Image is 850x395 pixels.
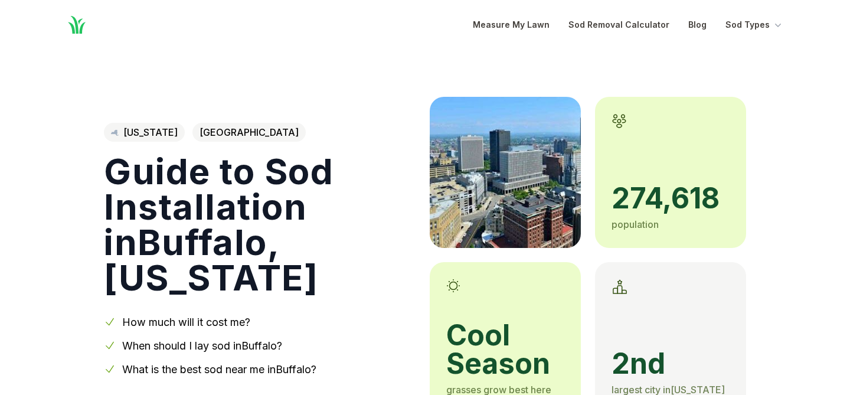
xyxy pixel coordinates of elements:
a: What is the best sod near me inBuffalo? [122,363,316,376]
a: Sod Removal Calculator [568,18,669,32]
a: [US_STATE] [104,123,185,142]
a: How much will it cost me? [122,316,250,328]
span: population [612,218,659,230]
span: [GEOGRAPHIC_DATA] [192,123,306,142]
img: New York state outline [111,130,119,136]
span: 274,618 [612,184,730,213]
a: When should I lay sod inBuffalo? [122,339,282,352]
span: 2nd [612,350,730,378]
a: Measure My Lawn [473,18,550,32]
h1: Guide to Sod Installation in Buffalo , [US_STATE] [104,154,411,295]
img: A picture of Buffalo [430,97,581,248]
a: Blog [688,18,707,32]
button: Sod Types [725,18,784,32]
span: cool season [446,321,564,378]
